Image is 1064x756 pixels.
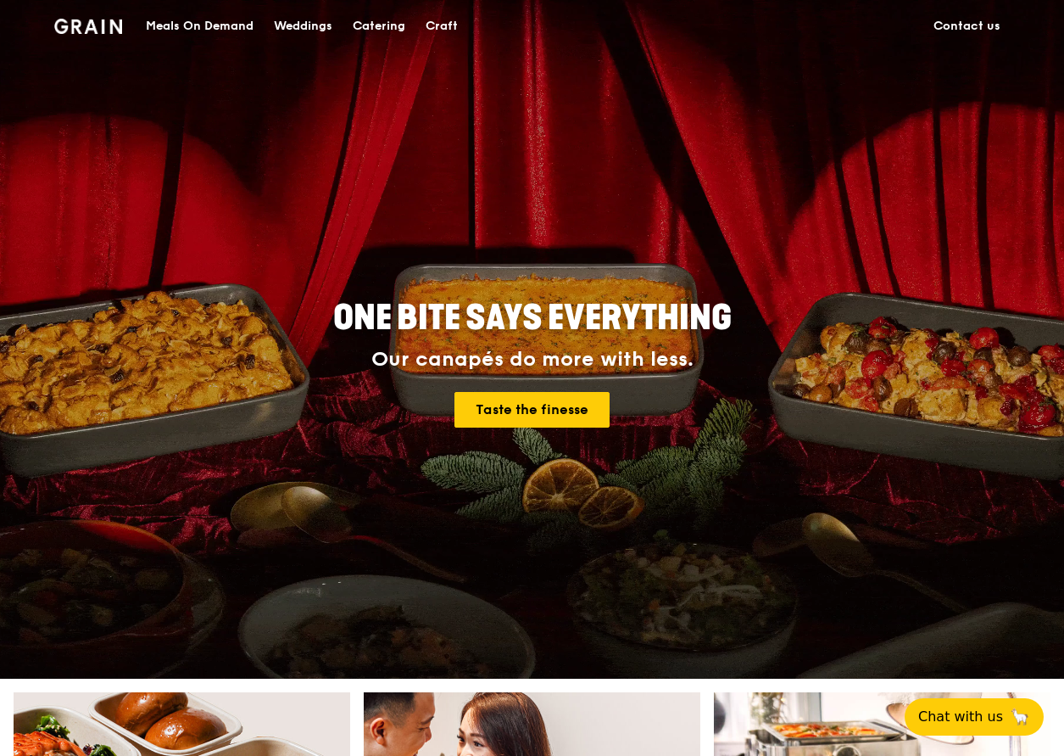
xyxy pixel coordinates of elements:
img: Grain [54,19,123,34]
button: Chat with us🦙 [905,698,1044,736]
span: ONE BITE SAYS EVERYTHING [333,298,732,339]
div: Our canapés do more with less. [227,348,838,372]
a: Catering [343,1,415,52]
a: Taste the finesse [454,392,610,428]
div: Craft [426,1,458,52]
div: Catering [353,1,405,52]
a: Weddings [264,1,343,52]
div: Meals On Demand [146,1,253,52]
a: Contact us [923,1,1011,52]
div: Weddings [274,1,332,52]
a: Craft [415,1,468,52]
span: 🦙 [1010,707,1030,727]
span: Chat with us [918,707,1003,727]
